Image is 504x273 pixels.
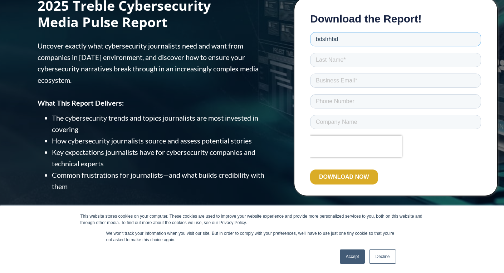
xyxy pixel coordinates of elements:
span: Common frustrations for journalists—and what builds credibility with them [52,171,264,191]
p: We won't track your information when you visit our site. But in order to comply with your prefere... [106,230,398,243]
span: The cybersecurity trends and topics journalists are most invested in covering [52,113,258,133]
a: Accept [340,249,365,264]
a: Decline [369,249,396,264]
div: This website stores cookies on your computer. These cookies are used to improve your website expe... [80,213,424,226]
span: How cybersecurity journalists source and assess potential stories [52,136,252,145]
iframe: Form 0 [310,13,481,197]
span: Uncover exactly what cybersecurity journalists need and want from companies in [DATE] environment... [38,41,259,84]
span: Key expectations journalists have for cybersecurity companies and technical experts [52,148,255,168]
strong: What This Report Delivers: [38,98,124,107]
